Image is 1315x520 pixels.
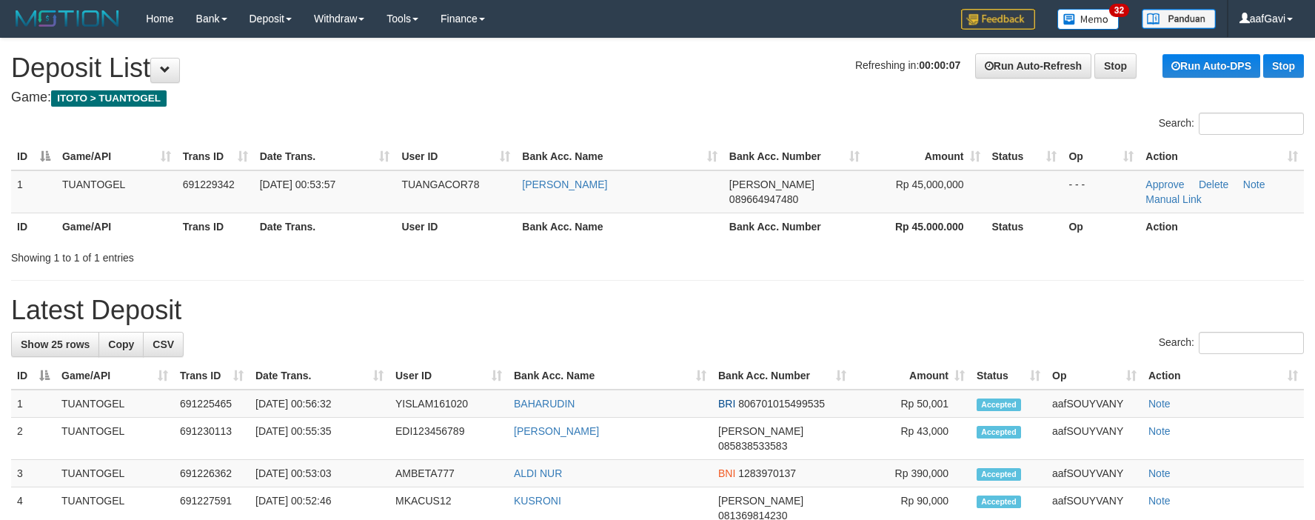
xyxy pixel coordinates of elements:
span: Accepted [977,496,1021,508]
th: Trans ID: activate to sort column ascending [174,362,250,390]
td: EDI123456789 [389,418,508,460]
th: Bank Acc. Name [516,213,723,240]
th: User ID: activate to sort column ascending [389,362,508,390]
td: 691226362 [174,460,250,487]
a: Manual Link [1145,193,1202,205]
span: Copy [108,339,134,350]
th: Op: activate to sort column ascending [1063,143,1140,170]
th: Bank Acc. Number [723,213,866,240]
a: Run Auto-Refresh [975,53,1091,79]
th: Bank Acc. Name: activate to sort column ascending [516,143,723,170]
td: TUANTOGEL [56,390,174,418]
span: Refreshing in: [855,59,960,71]
a: Note [1243,179,1265,190]
h1: Deposit List [11,53,1304,83]
span: BRI [718,398,735,410]
th: ID [11,213,56,240]
th: Status: activate to sort column ascending [986,143,1063,170]
td: TUANTOGEL [56,170,177,213]
th: Date Trans.: activate to sort column ascending [254,143,396,170]
a: Approve [1145,179,1184,190]
td: TUANTOGEL [56,418,174,460]
span: Accepted [977,399,1021,411]
label: Search: [1159,332,1304,354]
img: panduan.png [1142,9,1216,29]
h1: Latest Deposit [11,296,1304,325]
a: Show 25 rows [11,332,99,357]
a: Note [1148,495,1171,507]
th: Bank Acc. Number: activate to sort column ascending [723,143,866,170]
a: [PERSON_NAME] [514,425,599,437]
th: Rp 45.000.000 [866,213,986,240]
th: Action: activate to sort column ascending [1140,143,1304,170]
th: ID: activate to sort column descending [11,362,56,390]
th: Bank Acc. Number: activate to sort column ascending [712,362,852,390]
span: BNI [718,467,735,479]
span: Copy 806701015499535 to clipboard [738,398,825,410]
th: Amount: activate to sort column ascending [852,362,971,390]
th: Bank Acc. Name: activate to sort column ascending [508,362,712,390]
img: Button%20Memo.svg [1057,9,1120,30]
a: BAHARUDIN [514,398,575,410]
a: Stop [1094,53,1137,79]
td: [DATE] 00:56:32 [250,390,389,418]
td: Rp 43,000 [852,418,971,460]
span: Rp 45,000,000 [896,179,964,190]
div: Showing 1 to 1 of 1 entries [11,244,537,265]
th: User ID: activate to sort column ascending [395,143,516,170]
strong: 00:00:07 [919,59,960,71]
td: aafSOUYVANY [1046,418,1142,460]
span: Copy 089664947480 to clipboard [729,193,798,205]
a: ALDI NUR [514,467,562,479]
td: aafSOUYVANY [1046,390,1142,418]
label: Search: [1159,113,1304,135]
img: MOTION_logo.png [11,7,124,30]
span: [DATE] 00:53:57 [260,179,335,190]
span: Copy 085838533583 to clipboard [718,440,787,452]
th: Game/API: activate to sort column ascending [56,143,177,170]
td: YISLAM161020 [389,390,508,418]
span: [PERSON_NAME] [718,495,803,507]
span: [PERSON_NAME] [729,179,814,190]
td: 691225465 [174,390,250,418]
a: Note [1148,425,1171,437]
a: Stop [1263,54,1304,78]
span: Show 25 rows [21,339,90,350]
a: [PERSON_NAME] [522,179,607,190]
span: 32 [1109,4,1129,17]
input: Search: [1199,332,1304,354]
a: CSV [143,332,184,357]
h4: Game: [11,90,1304,105]
td: 2 [11,418,56,460]
span: TUANGACOR78 [401,179,479,190]
a: Copy [98,332,144,357]
th: ID: activate to sort column descending [11,143,56,170]
a: Note [1148,398,1171,410]
th: Game/API: activate to sort column ascending [56,362,174,390]
input: Search: [1199,113,1304,135]
th: Action [1140,213,1304,240]
td: 691230113 [174,418,250,460]
a: Run Auto-DPS [1162,54,1260,78]
th: User ID [395,213,516,240]
td: AMBETA777 [389,460,508,487]
td: [DATE] 00:55:35 [250,418,389,460]
span: Accepted [977,468,1021,481]
span: CSV [153,339,174,350]
th: Action: activate to sort column ascending [1142,362,1304,390]
span: ITOTO > TUANTOGEL [51,90,167,107]
td: 1 [11,390,56,418]
th: Trans ID: activate to sort column ascending [177,143,254,170]
a: KUSRONI [514,495,561,507]
th: Amount: activate to sort column ascending [866,143,986,170]
td: 1 [11,170,56,213]
td: Rp 390,000 [852,460,971,487]
th: Status [986,213,1063,240]
th: Op: activate to sort column ascending [1046,362,1142,390]
span: 691229342 [183,179,235,190]
a: Delete [1199,179,1228,190]
span: Copy 1283970137 to clipboard [738,467,796,479]
th: Op [1063,213,1140,240]
th: Trans ID [177,213,254,240]
th: Date Trans. [254,213,396,240]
